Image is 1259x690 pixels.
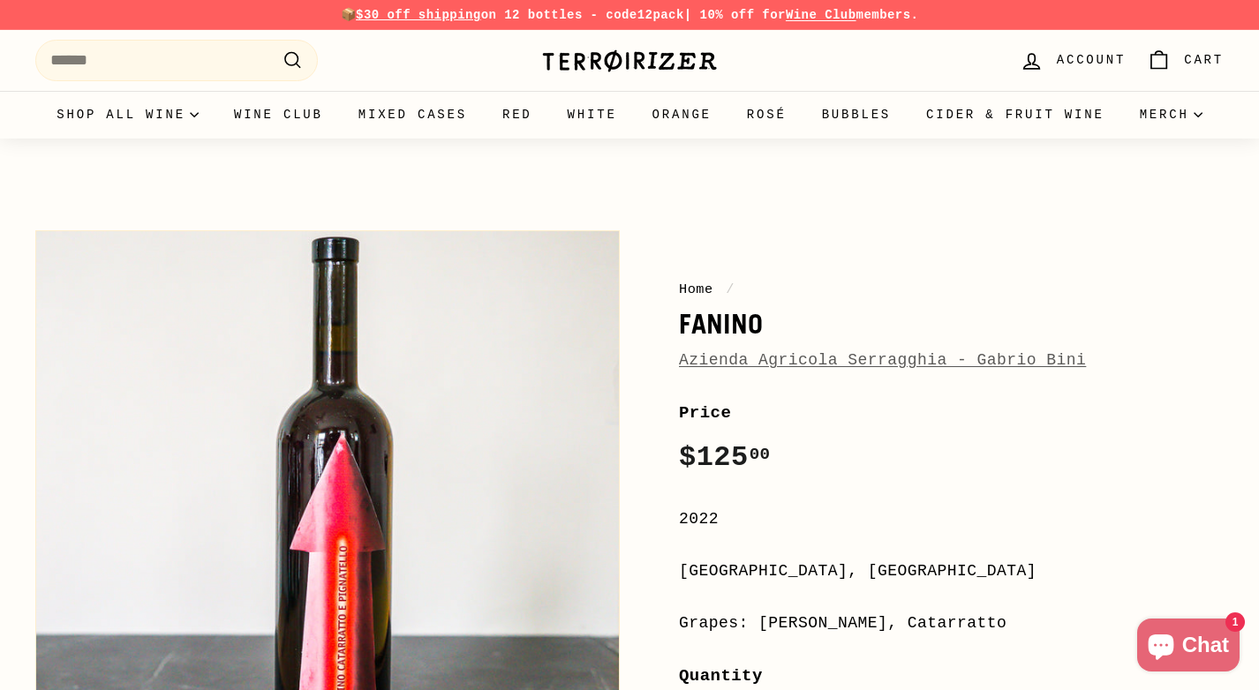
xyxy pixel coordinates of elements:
[1009,34,1136,86] a: Account
[1122,91,1220,139] summary: Merch
[550,91,635,139] a: White
[679,279,1224,300] nav: breadcrumbs
[1057,50,1126,70] span: Account
[635,91,729,139] a: Orange
[908,91,1122,139] a: Cider & Fruit Wine
[679,309,1224,339] h1: Fanino
[341,91,485,139] a: Mixed Cases
[679,351,1086,369] a: Azienda Agricola Serragghia - Gabrio Bini
[637,8,684,22] strong: 12pack
[356,8,481,22] span: $30 off shipping
[729,91,804,139] a: Rosé
[39,91,216,139] summary: Shop all wine
[804,91,908,139] a: Bubbles
[679,281,713,297] a: Home
[750,445,771,464] sup: 00
[679,611,1224,636] div: Grapes: [PERSON_NAME], Catarratto
[485,91,550,139] a: Red
[679,663,1224,689] label: Quantity
[216,91,341,139] a: Wine Club
[1184,50,1224,70] span: Cart
[679,400,1224,426] label: Price
[1136,34,1234,86] a: Cart
[679,506,1224,532] div: 2022
[786,8,856,22] a: Wine Club
[35,5,1224,25] p: 📦 on 12 bottles - code | 10% off for members.
[679,559,1224,584] div: [GEOGRAPHIC_DATA], [GEOGRAPHIC_DATA]
[1132,619,1245,676] inbox-online-store-chat: Shopify online store chat
[721,281,739,297] span: /
[679,441,771,474] span: $125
